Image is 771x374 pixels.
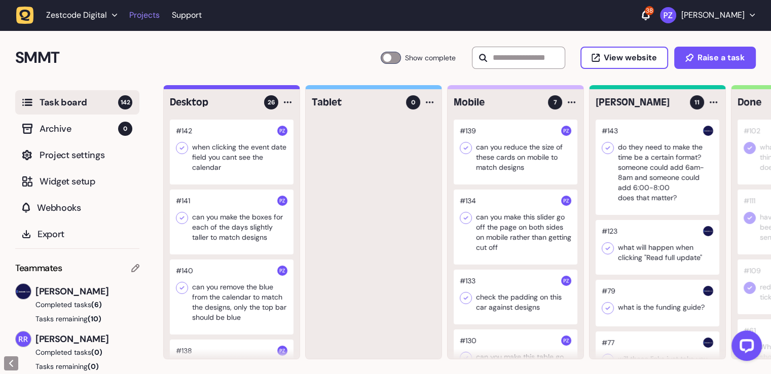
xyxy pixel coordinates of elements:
[604,54,657,62] span: View website
[681,10,745,20] p: [PERSON_NAME]
[15,117,139,141] button: Archive0
[554,98,557,107] span: 7
[15,90,139,115] button: Task board142
[561,126,571,136] img: Paris Zisis
[129,6,160,24] a: Projects
[411,98,415,107] span: 0
[91,300,102,309] span: (6)
[660,7,676,23] img: Paris Zisis
[561,276,571,286] img: Paris Zisis
[15,261,62,275] span: Teammates
[15,300,131,310] button: Completed tasks(6)
[703,338,713,348] img: Harry Robinson
[88,362,99,371] span: (0)
[118,95,132,109] span: 142
[38,227,132,241] span: Export
[580,47,668,69] button: View website
[35,332,139,346] span: [PERSON_NAME]
[723,326,766,369] iframe: LiveChat chat widget
[561,335,571,346] img: Paris Zisis
[277,266,287,276] img: Paris Zisis
[660,7,755,23] button: [PERSON_NAME]
[561,196,571,206] img: Paris Zisis
[40,148,132,162] span: Project settings
[170,95,257,109] h4: Desktop
[703,126,713,136] img: Harry Robinson
[16,6,123,24] button: Zestcode Digital
[703,226,713,236] img: Harry Robinson
[15,196,139,220] button: Webhooks
[277,126,287,136] img: Paris Zisis
[15,169,139,194] button: Widget setup
[40,174,132,189] span: Widget setup
[703,286,713,296] img: Harry Robinson
[694,98,700,107] span: 11
[15,314,139,324] button: Tasks remaining(10)
[697,54,745,62] span: Raise a task
[16,284,31,299] img: Harry Robinson
[312,95,399,109] h4: Tablet
[91,348,102,357] span: (0)
[37,201,132,215] span: Webhooks
[88,314,101,323] span: (10)
[268,98,275,107] span: 26
[172,10,202,20] a: Support
[16,331,31,347] img: Riki-leigh Robinson
[15,361,139,371] button: Tasks remaining(0)
[15,46,381,70] h2: SMMT
[15,347,131,357] button: Completed tasks(0)
[645,6,654,15] div: 38
[35,284,139,298] span: [PERSON_NAME]
[405,52,456,64] span: Show complete
[454,95,541,109] h4: Mobile
[277,346,287,356] img: Paris Zisis
[15,143,139,167] button: Project settings
[118,122,132,136] span: 0
[40,95,118,109] span: Task board
[46,10,107,20] span: Zestcode Digital
[674,47,756,69] button: Raise a task
[596,95,683,109] h4: Harry
[40,122,118,136] span: Archive
[277,196,287,206] img: Paris Zisis
[15,222,139,246] button: Export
